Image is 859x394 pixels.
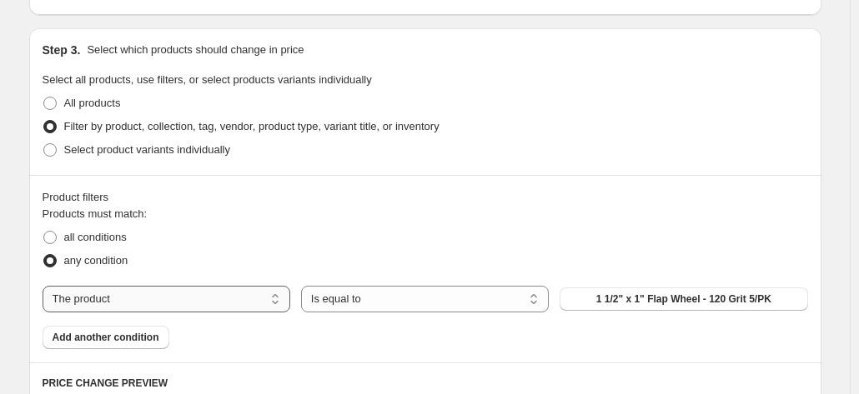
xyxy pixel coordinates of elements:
span: All products [64,97,121,109]
h2: Step 3. [43,42,81,58]
span: Select all products, use filters, or select products variants individually [43,73,372,86]
button: 1 1/2" x 1" Flap Wheel - 120 Grit 5/PK [560,287,807,311]
span: any condition [64,254,128,267]
span: Filter by product, collection, tag, vendor, product type, variant title, or inventory [64,120,440,132]
span: Add another condition [53,331,159,344]
span: Products must match: [43,207,148,220]
div: Product filters [43,189,808,206]
span: 1 1/2" x 1" Flap Wheel - 120 Grit 5/PK [596,292,771,306]
span: Select product variants individually [64,143,230,156]
button: Add another condition [43,326,169,349]
span: all conditions [64,231,127,243]
h6: PRICE CHANGE PREVIEW [43,377,808,390]
p: Select which products should change in price [87,42,304,58]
